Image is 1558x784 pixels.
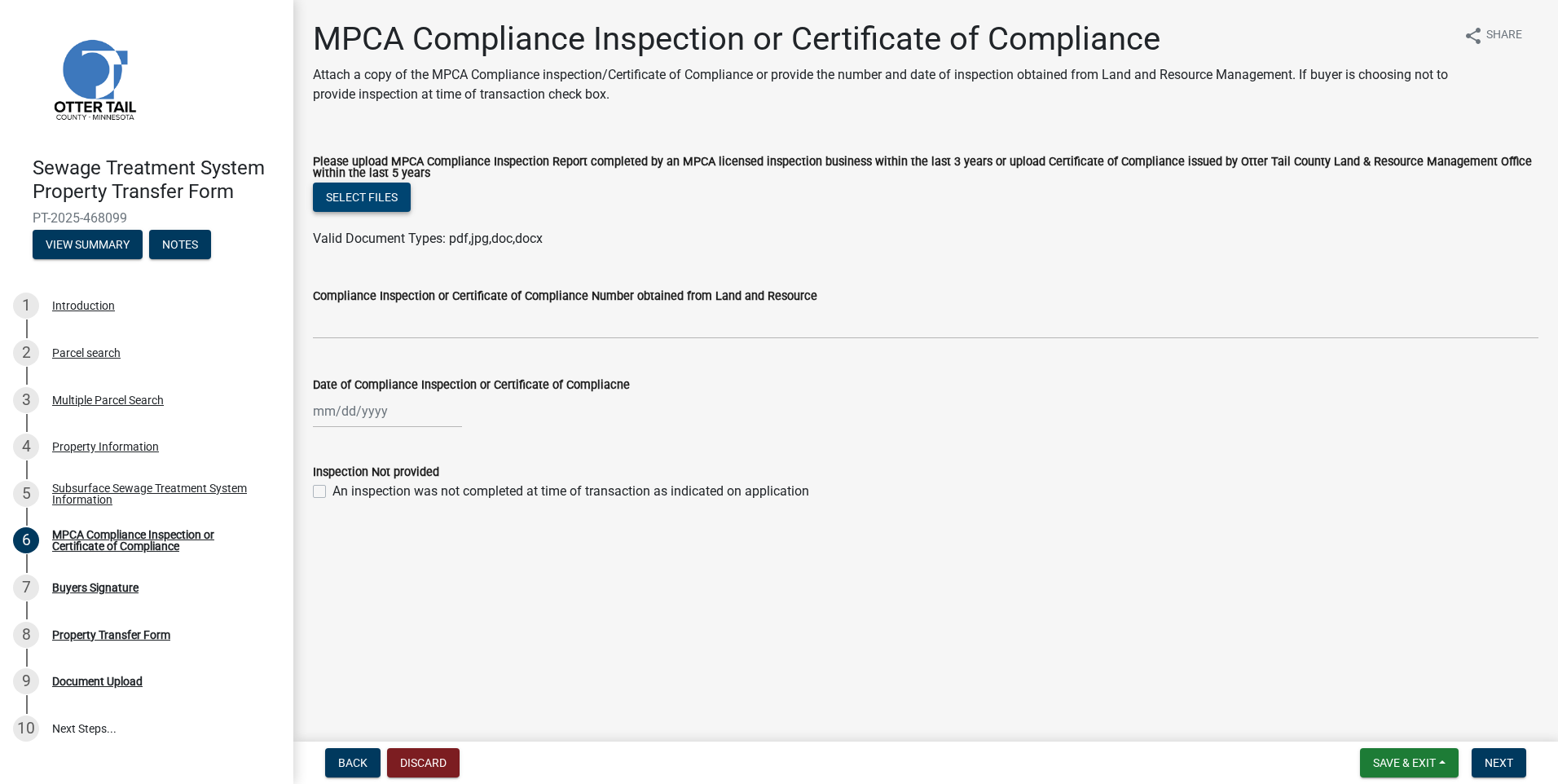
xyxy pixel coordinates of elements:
div: 9 [13,668,39,694]
button: Next [1472,748,1526,777]
div: Multiple Parcel Search [52,394,164,406]
span: PT-2025-468099 [33,210,261,226]
h1: MPCA Compliance Inspection or Certificate of Compliance [313,20,1450,59]
div: MPCA Compliance Inspection or Certificate of Compliance [52,529,267,552]
div: Parcel search [52,347,121,359]
wm-modal-confirm: Notes [149,239,211,252]
span: Back [338,756,367,769]
label: Date of Compliance Inspection or Certificate of Compliacne [313,380,630,391]
div: Document Upload [52,676,143,687]
div: 7 [13,575,39,601]
div: Buyers Signature [52,582,139,593]
button: Discard [387,748,460,777]
div: 10 [13,716,39,742]
label: An inspection was not completed at time of transaction as indicated on application [332,482,809,501]
div: Subsurface Sewage Treatment System Information [52,482,267,505]
span: Valid Document Types: pdf,jpg,doc,docx [313,231,543,246]
button: shareShare [1450,20,1535,51]
div: 2 [13,340,39,366]
label: Please upload MPCA Compliance Inspection Report completed by an MPCA licensed inspection business... [313,156,1538,180]
label: Compliance Inspection or Certificate of Compliance Number obtained from Land and Resource [313,291,817,302]
button: Back [325,748,381,777]
div: 6 [13,527,39,553]
span: Share [1486,26,1522,46]
div: 3 [13,387,39,413]
div: Property Transfer Form [52,629,170,641]
button: Select files [313,183,411,212]
label: Inspection Not provided [313,467,439,478]
div: Introduction [52,300,115,311]
img: Otter Tail County, Minnesota [33,17,155,139]
div: Property Information [52,441,159,452]
button: Notes [149,230,211,259]
i: share [1463,26,1483,46]
div: 1 [13,293,39,319]
wm-modal-confirm: Summary [33,239,143,252]
h4: Sewage Treatment System Property Transfer Form [33,156,280,204]
input: mm/dd/yyyy [313,394,462,428]
p: Attach a copy of the MPCA Compliance inspection/Certificate of Compliance or provide the number a... [313,65,1450,104]
div: 5 [13,481,39,507]
div: 4 [13,434,39,460]
span: Save & Exit [1373,756,1436,769]
button: Save & Exit [1360,748,1459,777]
div: 8 [13,622,39,648]
span: Next [1485,756,1513,769]
button: View Summary [33,230,143,259]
